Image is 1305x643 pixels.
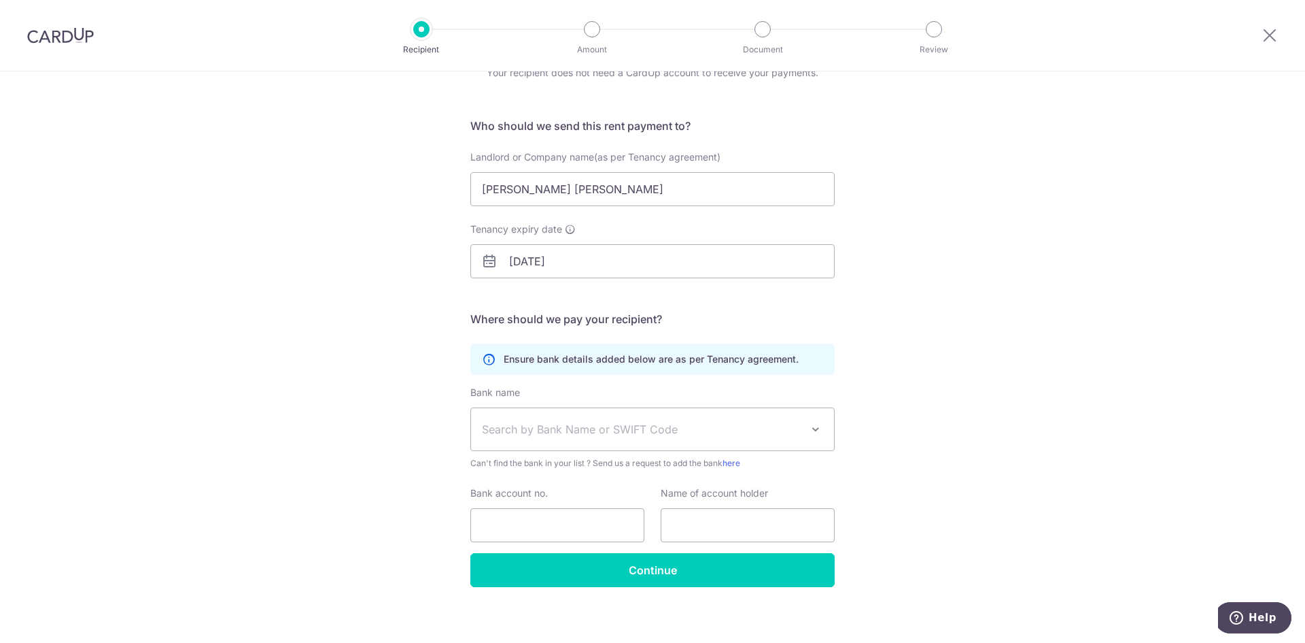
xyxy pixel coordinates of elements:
[470,553,835,587] input: Continue
[712,43,813,56] p: Document
[470,151,720,163] span: Landlord or Company name(as per Tenancy agreement)
[542,43,642,56] p: Amount
[482,421,801,438] span: Search by Bank Name or SWIFT Code
[31,10,58,22] span: Help
[470,244,835,278] input: DD/MM/YYYY
[504,352,799,366] p: Ensure bank details added below are as per Tenancy agreement.
[470,457,835,470] span: Can't find the bank in your list ? Send us a request to add the bank
[470,311,835,327] h5: Where should we pay your recipient?
[470,118,835,134] h5: Who should we send this rent payment to?
[661,487,768,500] label: Name of account holder
[1218,602,1291,636] iframe: Opens a widget where you can find more information
[470,66,835,80] div: Your recipient does not need a CardUp account to receive your payments.
[470,222,562,236] span: Tenancy expiry date
[470,487,548,500] label: Bank account no.
[470,386,520,399] label: Bank name
[723,458,740,468] a: here
[884,43,984,56] p: Review
[27,27,94,44] img: CardUp
[371,43,472,56] p: Recipient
